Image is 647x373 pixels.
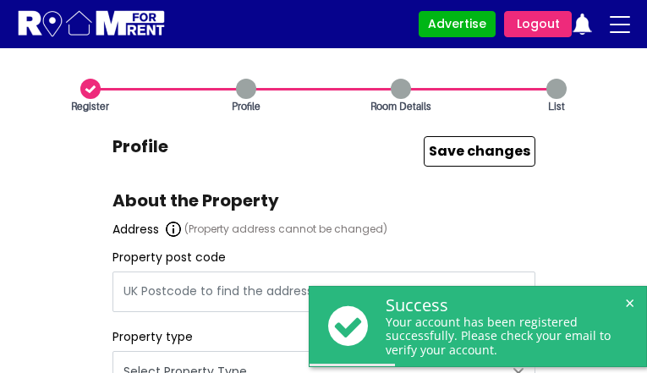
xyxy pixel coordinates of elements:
[166,222,181,237] img: Info icon
[324,74,480,119] a: Room Details
[622,295,638,311] span: ×
[112,222,159,237] label: Address
[112,272,535,312] input: UK Postcode to find the address
[181,223,387,235] span: (Property address cannot be changed)
[572,14,593,35] img: ic-notification
[27,99,154,114] span: Register
[419,11,496,37] a: Advertise
[112,250,226,265] label: Property post code
[17,8,167,40] img: Logo for Room for Rent, featuring a welcoming design with a house icon and modern typography
[504,11,572,37] a: Logout
[168,74,324,119] a: Profile
[386,295,629,315] div: Success
[424,136,535,167] button: Save Changes
[386,315,629,358] div: Your account has been registered successfully. Please check your email to verify your account.
[13,74,168,119] a: Register
[112,330,193,344] label: Property type
[112,136,535,182] h1: Profile
[493,99,620,114] span: List
[112,190,535,215] h2: About the Property
[337,99,464,114] span: Room Details
[183,99,310,114] span: Profile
